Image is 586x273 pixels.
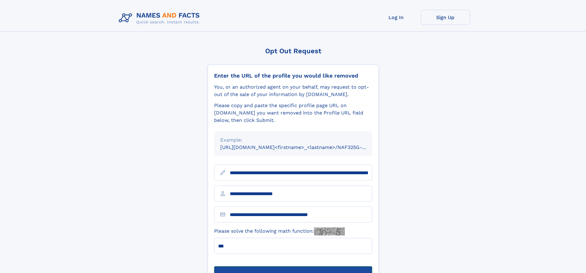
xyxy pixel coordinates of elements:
[214,83,372,98] div: You, or an authorized agent on your behalf, may request to opt-out of the sale of your informatio...
[214,72,372,79] div: Enter the URL of the profile you would like removed
[208,47,379,55] div: Opt Out Request
[372,10,421,25] a: Log In
[214,227,345,235] label: Please solve the following math function:
[214,102,372,124] div: Please copy and paste the specific profile page URL on [DOMAIN_NAME] you want removed into the Pr...
[220,136,366,144] div: Example:
[116,10,205,26] img: Logo Names and Facts
[421,10,470,25] a: Sign Up
[220,144,384,150] small: [URL][DOMAIN_NAME]<firstname>_<lastname>/NAF325G-xxxxxxxx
